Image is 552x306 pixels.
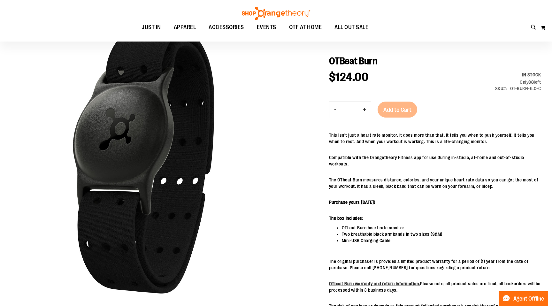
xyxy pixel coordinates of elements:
span: APPAREL [174,20,196,34]
img: main product photo [11,29,276,294]
a: OTF AT HOME [283,20,328,34]
strong: SKU [495,86,508,91]
a: ALL OUT SALE [328,20,375,35]
li: Two breathable black armbands in two sizes (S&M) [342,231,541,237]
span: ACCESSORIES [209,20,244,34]
button: Agent Offline [499,291,548,306]
a: ACCESSORIES [202,20,250,35]
img: Shop Orangetheory [241,7,311,20]
li: Mini-USB Charging Cable [342,237,541,244]
span: OTF AT HOME [289,20,322,34]
div: Only 38 left [495,79,541,85]
a: EVENTS [250,20,283,35]
span: JUST IN [142,20,161,34]
p: The original purchaser is provided a limited product warranty for a period of (1) year from the d... [329,258,541,271]
div: OT-BURN-6.0-C [510,85,541,92]
span: OTBeat Burn [329,56,378,66]
span: ALL OUT SALE [334,20,368,34]
li: OTbeat Burn heart rate monitor [342,225,541,231]
p: Compatible with the Orangetheory Fitness app for use during in-studio, at-home and out-of-studio ... [329,154,541,167]
strong: 38 [528,80,534,85]
input: Product quantity [341,102,358,118]
a: OTbeat Burn warranty and return information. [329,281,420,286]
a: APPAREL [167,20,203,35]
button: Increase product quantity [358,102,371,118]
span: Agent Offline [513,296,544,302]
div: Availability [495,72,541,78]
a: JUST IN [135,20,167,35]
span: In stock [522,72,541,77]
b: Purchase yours [DATE]! [329,200,375,205]
button: Decrease product quantity [329,102,341,118]
p: Please note, all product sales are final, all backorders will be processed within 3 business days. [329,280,541,293]
b: The box includes: [329,216,364,221]
p: This isn't just a heart rate monitor. It does more than that. It tells you when to push yourself.... [329,132,541,145]
span: EVENTS [257,20,276,34]
p: The OTbeat Burn measures distance, calories, and your unique heart rate data so you can get the m... [329,177,541,189]
span: $124.00 [329,71,369,84]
